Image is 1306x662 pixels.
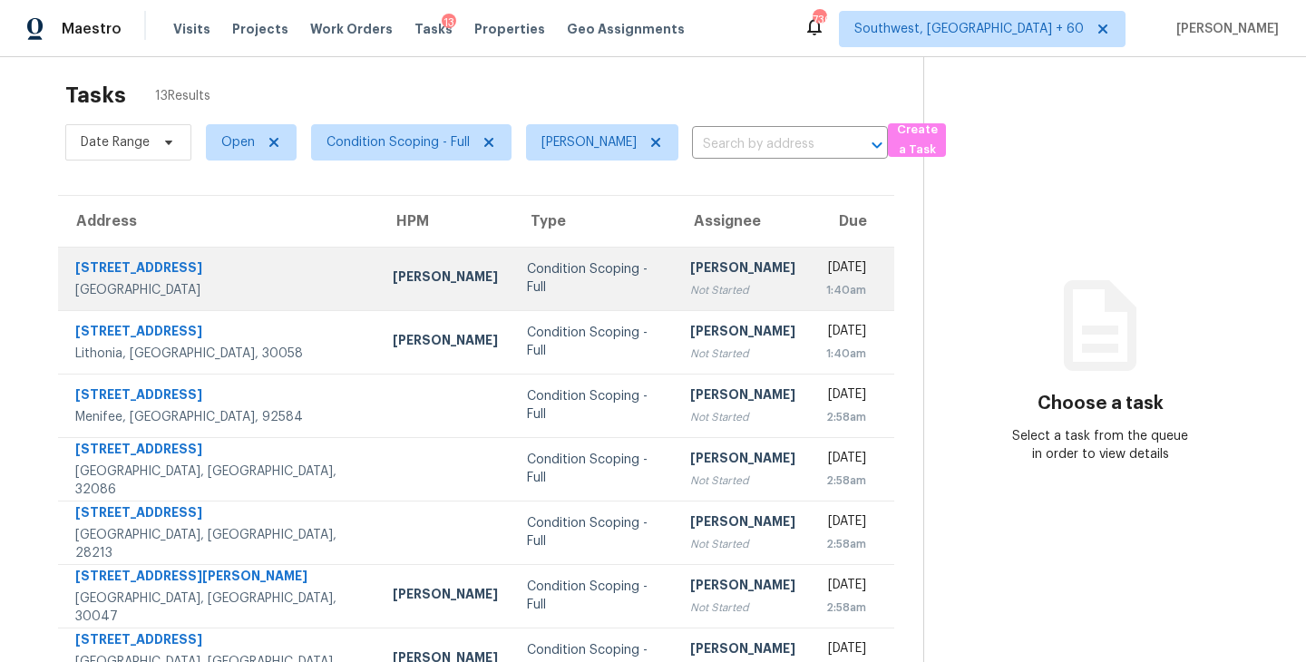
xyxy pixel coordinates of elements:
div: 2:58am [824,599,866,617]
div: Not Started [690,408,795,426]
span: Date Range [81,133,150,151]
div: [PERSON_NAME] [690,576,795,599]
th: HPM [378,196,512,247]
div: [GEOGRAPHIC_DATA] [75,281,364,299]
button: Open [864,132,890,158]
div: Condition Scoping - Full [527,324,661,360]
div: Not Started [690,281,795,299]
h3: Choose a task [1038,394,1164,413]
button: Create a Task [888,123,946,157]
span: Southwest, [GEOGRAPHIC_DATA] + 60 [854,20,1084,38]
span: Open [221,133,255,151]
div: [PERSON_NAME] [690,449,795,472]
div: [PERSON_NAME] [690,512,795,535]
div: Condition Scoping - Full [527,451,661,487]
div: [GEOGRAPHIC_DATA], [GEOGRAPHIC_DATA], 32086 [75,462,364,499]
div: [PERSON_NAME] [393,585,498,608]
span: Properties [474,20,545,38]
div: [DATE] [824,385,866,408]
div: [STREET_ADDRESS] [75,322,364,345]
span: 13 Results [155,87,210,105]
div: Condition Scoping - Full [527,387,661,423]
div: [DATE] [824,322,866,345]
div: [DATE] [824,576,866,599]
span: [PERSON_NAME] [1169,20,1279,38]
span: Condition Scoping - Full [326,133,470,151]
div: [DATE] [824,639,866,662]
div: [DATE] [824,449,866,472]
th: Due [810,196,894,247]
div: [STREET_ADDRESS] [75,440,364,462]
div: [STREET_ADDRESS] [75,630,364,653]
th: Address [58,196,378,247]
div: [PERSON_NAME] [690,385,795,408]
span: Geo Assignments [567,20,685,38]
div: [PERSON_NAME] [393,268,498,290]
th: Assignee [676,196,810,247]
div: [STREET_ADDRESS] [75,503,364,526]
span: [PERSON_NAME] [541,133,637,151]
h2: Tasks [65,86,126,104]
div: Condition Scoping - Full [527,578,661,614]
div: [DATE] [824,512,866,535]
span: Visits [173,20,210,38]
span: Projects [232,20,288,38]
div: Menifee, [GEOGRAPHIC_DATA], 92584 [75,408,364,426]
div: [PERSON_NAME] [690,258,795,281]
div: 2:58am [824,472,866,490]
div: [DATE] [824,258,866,281]
div: [STREET_ADDRESS] [75,258,364,281]
span: Create a Task [897,120,937,161]
div: Lithonia, [GEOGRAPHIC_DATA], 30058 [75,345,364,363]
div: Not Started [690,599,795,617]
div: Condition Scoping - Full [527,514,661,550]
div: Not Started [690,535,795,553]
div: [PERSON_NAME] [393,331,498,354]
div: [PERSON_NAME] [690,639,795,662]
div: 1:40am [824,345,866,363]
span: Maestro [62,20,122,38]
div: 1:40am [824,281,866,299]
div: [GEOGRAPHIC_DATA], [GEOGRAPHIC_DATA], 30047 [75,589,364,626]
div: 2:58am [824,408,866,426]
span: Tasks [414,23,453,35]
div: [STREET_ADDRESS][PERSON_NAME] [75,567,364,589]
span: Work Orders [310,20,393,38]
div: [GEOGRAPHIC_DATA], [GEOGRAPHIC_DATA], 28213 [75,526,364,562]
th: Type [512,196,676,247]
div: 13 [442,14,456,32]
div: Condition Scoping - Full [527,260,661,297]
div: [PERSON_NAME] [690,322,795,345]
div: Not Started [690,345,795,363]
div: 730 [813,11,825,29]
div: 2:58am [824,535,866,553]
div: [STREET_ADDRESS] [75,385,364,408]
div: Select a task from the queue in order to view details [1012,427,1189,463]
input: Search by address [692,131,837,159]
div: Not Started [690,472,795,490]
